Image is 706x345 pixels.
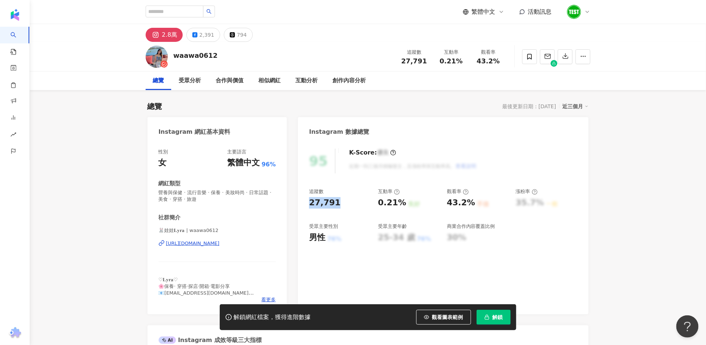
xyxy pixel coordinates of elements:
[502,103,556,109] div: 最後更新日期：[DATE]
[159,336,262,344] div: Instagram 成效等級三大指標
[227,149,246,155] div: 主要語言
[309,128,369,136] div: Instagram 數據總覽
[148,101,162,112] div: 總覽
[159,128,231,136] div: Instagram 網紅基本資料
[234,314,311,321] div: 解鎖網紅檔案，獲得進階數據
[159,149,168,155] div: 性別
[309,232,325,243] div: 男性
[472,8,495,16] span: 繁體中文
[401,57,427,65] span: 27,791
[227,157,260,169] div: 繁體中文
[224,28,253,42] button: 794
[567,5,581,19] img: unnamed.png
[159,189,276,203] span: 營養與保健 · 流行音樂 · 保養 · 美妝時尚 · 日常話題 · 美食 · 穿搭 · 旅遊
[179,76,201,85] div: 受眾分析
[437,49,465,56] div: 互動率
[159,240,276,247] a: [URL][DOMAIN_NAME]
[440,57,463,65] span: 0.21%
[259,76,281,85] div: 相似網紅
[309,223,338,230] div: 受眾主要性別
[400,49,428,56] div: 追蹤數
[166,240,220,247] div: [URL][DOMAIN_NAME]
[162,30,177,40] div: 2.8萬
[153,76,164,85] div: 總覽
[378,223,407,230] div: 受眾主要年齡
[309,197,341,209] div: 27,791
[186,28,220,42] button: 2,391
[216,76,244,85] div: 合作與價值
[10,127,16,144] span: rise
[447,188,469,195] div: 觀看率
[9,9,21,21] img: logo icon
[199,30,214,40] div: 2,391
[447,197,475,209] div: 43.2%
[349,149,396,157] div: K-Score :
[378,188,400,195] div: 互動率
[146,28,183,42] button: 2.8萬
[516,188,538,195] div: 漲粉率
[333,76,366,85] div: 創作內容分析
[206,9,212,14] span: search
[261,296,276,303] span: 看更多
[8,327,22,339] img: chrome extension
[432,314,463,320] span: 觀看圖表範例
[563,102,589,111] div: 近三個月
[159,227,276,234] span: 🐰娃娃𝐋𝐲𝐫𝐚 | waawa0612
[477,57,500,65] span: 43.2%
[159,214,181,222] div: 社群簡介
[447,223,495,230] div: 商業合作內容覆蓋比例
[416,310,471,325] button: 觀看圖表範例
[159,277,254,303] span: ♡𝐋𝐲𝐫𝐚♡ 🌸保養· 穿搭·探店·開箱·電影分享 📧[EMAIL_ADDRESS][DOMAIN_NAME] #33xoutfit
[159,157,167,169] div: 女
[378,197,406,209] div: 0.21%
[10,27,25,56] a: search
[493,314,503,320] span: 解鎖
[237,30,247,40] div: 794
[262,160,276,169] span: 96%
[528,8,552,15] span: 活動訊息
[309,188,324,195] div: 追蹤數
[159,180,181,188] div: 網紅類型
[146,46,168,68] img: KOL Avatar
[296,76,318,85] div: 互動分析
[477,310,511,325] button: 解鎖
[173,51,218,60] div: waawa0612
[159,336,176,344] div: AI
[474,49,503,56] div: 觀看率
